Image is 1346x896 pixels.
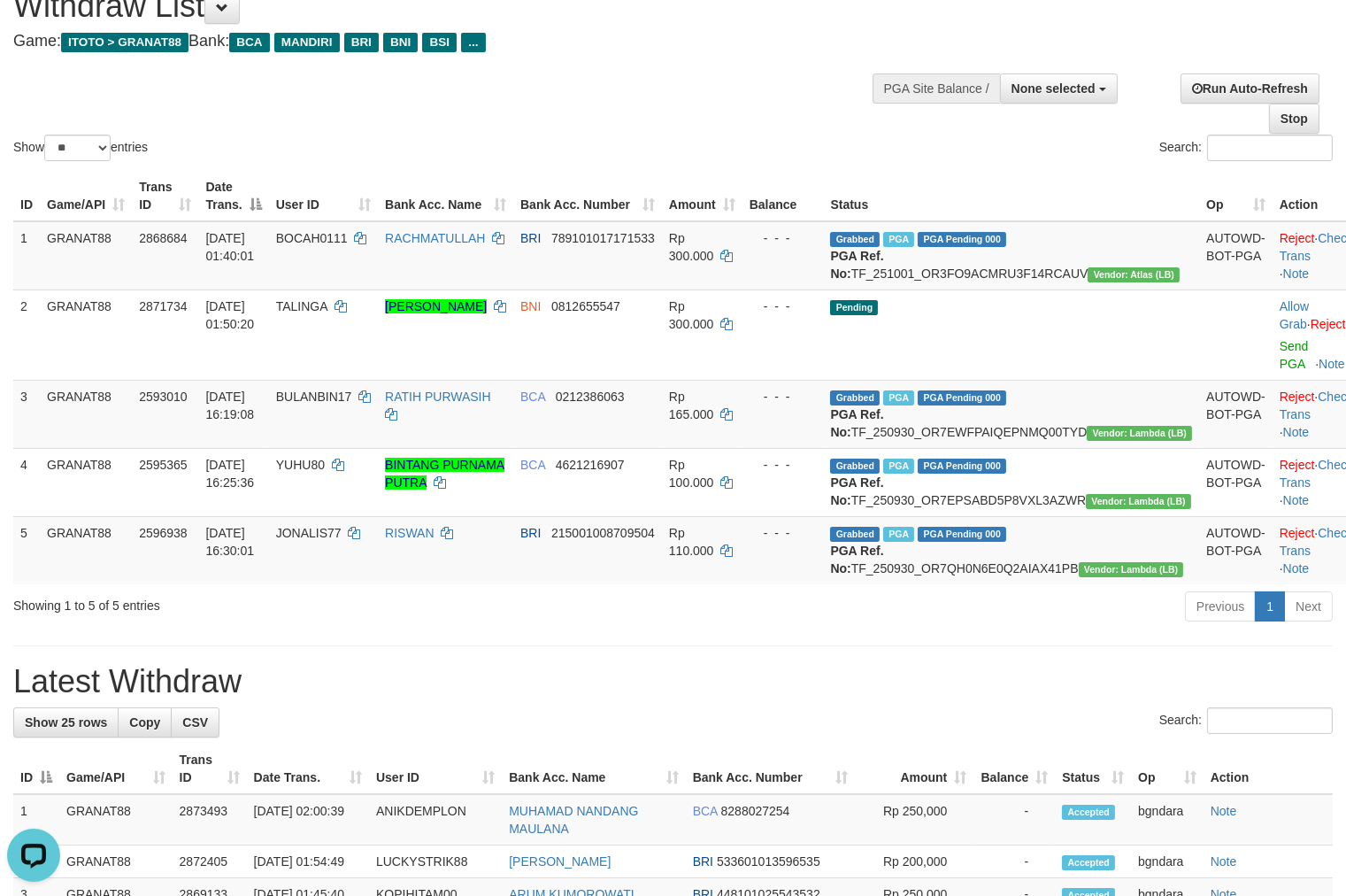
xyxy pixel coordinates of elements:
[206,299,255,331] span: [DATE] 01:50:20
[1181,73,1319,104] a: Run Auto-Refresh
[1055,744,1131,794] th: Status: activate to sort column ascending
[856,794,974,846] td: Rp 250,000
[520,526,541,540] span: BRI
[973,794,1055,846] td: -
[1131,794,1204,846] td: bgndara
[1207,135,1333,161] input: Search:
[269,171,378,221] th: User ID: activate to sort column ascending
[25,715,107,730] span: Show 25 rows
[1319,357,1345,371] a: Note
[918,459,1006,474] span: PGA Pending
[383,33,418,52] span: BNI
[1131,846,1204,878] td: bgndara
[693,854,713,869] span: BRI
[1283,266,1310,281] a: Note
[1204,744,1333,794] th: Action
[1159,707,1333,734] label: Search:
[830,407,883,439] b: PGA Ref. No:
[206,231,255,263] span: [DATE] 01:40:01
[669,390,714,421] span: Rp 165.000
[13,516,40,584] td: 5
[502,744,685,794] th: Bank Acc. Name: activate to sort column ascending
[883,232,914,247] span: Marked by bgndara
[139,299,188,313] span: 2871734
[1199,380,1273,448] td: AUTOWD-BOT-PGA
[129,715,160,730] span: Copy
[509,854,611,869] a: [PERSON_NAME]
[1199,516,1273,584] td: AUTOWD-BOT-PGA
[1283,425,1310,439] a: Note
[1280,299,1311,331] span: ·
[118,707,172,738] a: Copy
[1255,591,1285,622] a: 1
[229,33,269,52] span: BCA
[669,458,714,490] span: Rp 100.000
[40,290,132,380] td: GRANAT88
[171,707,219,738] a: CSV
[139,526,188,540] span: 2596938
[1062,805,1115,820] span: Accepted
[883,527,914,542] span: Marked by bgndany
[139,231,188,245] span: 2868684
[669,526,714,558] span: Rp 110.000
[823,171,1199,221] th: Status
[276,231,348,245] span: BOCAH0111
[1211,854,1237,869] a: Note
[1088,267,1180,282] span: Vendor URL: https://dashboard.q2checkout.com/secure
[830,232,880,247] span: Grabbed
[461,33,485,52] span: ...
[830,300,878,315] span: Pending
[385,526,434,540] a: RISWAN
[669,299,714,331] span: Rp 300.000
[669,231,714,263] span: Rp 300.000
[830,390,880,406] span: Grabbed
[686,744,856,794] th: Bank Acc. Number: activate to sort column ascending
[139,390,188,404] span: 2593010
[276,390,352,404] span: BULANBIN17
[13,135,148,161] label: Show entries
[823,516,1199,584] td: TF_250930_OR7QH0N6E0Q2AIAX41PB
[830,249,883,281] b: PGA Ref. No:
[1199,448,1273,516] td: AUTOWD-BOT-PGA
[206,390,255,421] span: [DATE] 16:19:08
[750,456,817,474] div: - - -
[513,171,662,221] th: Bank Acc. Number: activate to sort column ascending
[742,171,824,221] th: Balance
[556,458,625,472] span: Copy 4621216907 to clipboard
[1062,855,1115,870] span: Accepted
[750,297,817,315] div: - - -
[1280,231,1315,245] a: Reject
[59,794,173,846] td: GRANAT88
[7,7,60,60] button: Open LiveChat chat widget
[551,299,620,313] span: Copy 0812655547 to clipboard
[520,390,545,404] span: BCA
[1280,390,1315,404] a: Reject
[1079,562,1184,577] span: Vendor URL: https://dashboard.q2checkout.com/secure
[61,33,188,52] span: ITOTO > GRANAT88
[385,458,504,490] a: BINTANG PURNAMA PUTRA
[13,290,40,380] td: 2
[1185,591,1256,622] a: Previous
[276,526,342,540] span: JONALIS77
[830,475,883,507] b: PGA Ref. No:
[40,380,132,448] td: GRANAT88
[132,171,198,221] th: Trans ID: activate to sort column ascending
[1011,81,1096,96] span: None selected
[1211,804,1237,818] a: Note
[59,846,173,878] td: GRANAT88
[44,135,111,161] select: Showentries
[750,524,817,542] div: - - -
[173,846,247,878] td: 2872405
[369,744,502,794] th: User ID: activate to sort column ascending
[823,380,1199,448] td: TF_250930_OR7EWFPAIQEPNMQ00TYD
[344,33,379,52] span: BRI
[385,390,491,404] a: RATIH PURWASIH
[973,744,1055,794] th: Balance: activate to sort column ascending
[276,458,325,472] span: YUHU80
[40,516,132,584] td: GRANAT88
[1087,426,1192,441] span: Vendor URL: https://dashboard.q2checkout.com/secure
[1269,104,1319,134] a: Stop
[1207,707,1333,734] input: Search:
[823,221,1199,290] td: TF_251001_OR3FO9ACMRU3F14RCAUV
[247,794,369,846] td: [DATE] 02:00:39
